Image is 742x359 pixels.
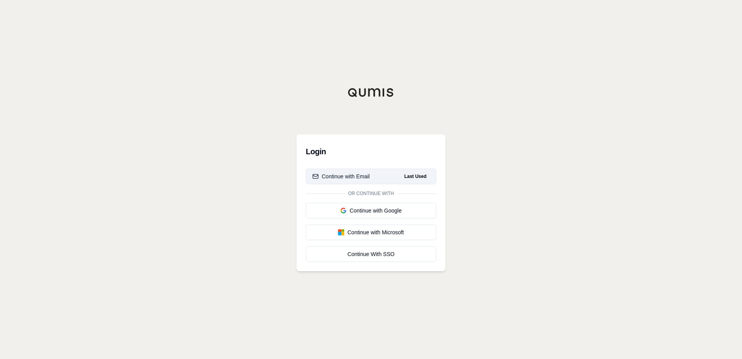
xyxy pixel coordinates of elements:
button: Continue with EmailLast Used [306,169,436,184]
span: Or continue with [345,190,397,197]
div: Continue with Microsoft [312,228,430,236]
div: Continue with Google [312,207,430,214]
h3: Login [306,144,436,159]
button: Continue with Google [306,203,436,218]
span: Last Used [401,172,430,181]
img: Qumis [348,88,394,97]
button: Continue with Microsoft [306,225,436,240]
div: Continue with Email [312,173,370,180]
div: Continue With SSO [312,250,430,258]
a: Continue With SSO [306,246,436,262]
